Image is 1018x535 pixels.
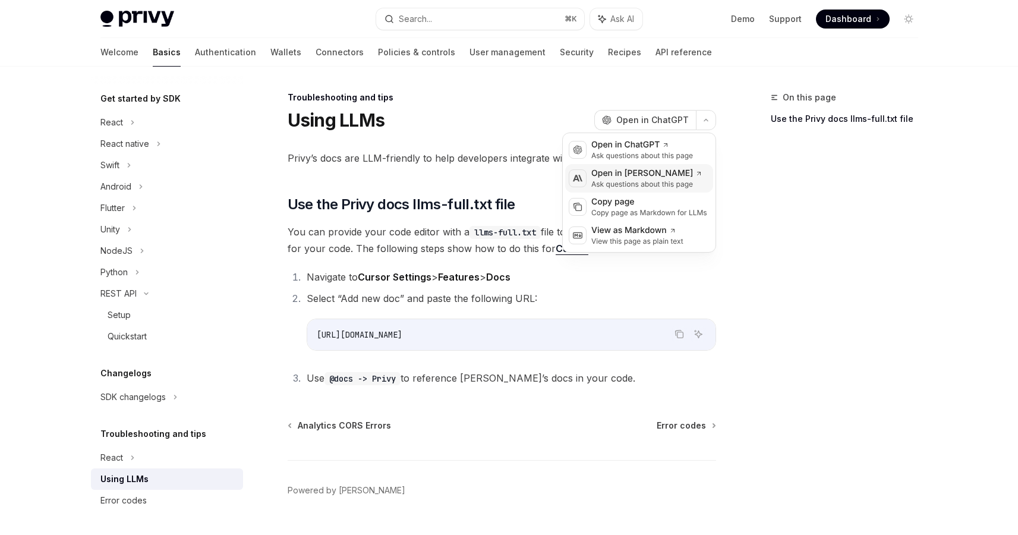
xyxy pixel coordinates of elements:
[816,10,890,29] a: Dashboard
[100,493,147,508] div: Error codes
[307,372,635,384] span: Use to reference [PERSON_NAME]’s docs in your code.
[591,237,683,246] div: View this page as plain text
[399,12,432,26] div: Search...
[100,92,181,106] h5: Get started by SDK
[100,222,120,237] div: Unity
[657,420,715,432] a: Error codes
[100,11,174,27] img: light logo
[825,13,871,25] span: Dashboard
[100,137,149,151] div: React native
[91,326,243,347] a: Quickstart
[565,14,577,24] span: ⌘ K
[108,308,131,322] div: Setup
[769,13,802,25] a: Support
[655,38,712,67] a: API reference
[307,292,537,304] span: Select “Add new doc” and paste the following URL:
[100,366,152,380] h5: Changelogs
[591,180,702,189] div: Ask questions about this page
[195,38,256,67] a: Authentication
[100,265,128,279] div: Python
[324,372,401,385] code: @docs -> Privy
[100,427,206,441] h5: Troubleshooting and tips
[153,38,181,67] a: Basics
[591,139,693,151] div: Open in ChatGPT
[358,271,431,283] strong: Cursor Settings
[289,420,391,432] a: Analytics CORS Errors
[731,13,755,25] a: Demo
[100,38,138,67] a: Welcome
[438,271,480,283] strong: Features
[469,226,541,239] code: llms-full.txt
[270,38,301,67] a: Wallets
[100,180,131,194] div: Android
[616,114,689,126] span: Open in ChatGPT
[657,420,706,432] span: Error codes
[91,468,243,490] a: Using LLMs
[307,271,510,283] span: Navigate to > >
[591,151,693,160] div: Ask questions about this page
[317,329,402,340] span: [URL][DOMAIN_NAME]
[108,329,147,344] div: Quickstart
[672,326,687,342] button: Copy the contents from the code block
[288,109,385,131] h1: Using LLMs
[378,38,455,67] a: Policies & controls
[100,472,149,486] div: Using LLMs
[100,451,123,465] div: React
[376,8,584,30] button: Search...⌘K
[486,271,510,283] strong: Docs
[556,243,588,255] a: Cursor
[288,484,405,496] a: Powered by [PERSON_NAME]
[591,225,683,237] div: View as Markdown
[591,196,707,208] div: Copy page
[91,304,243,326] a: Setup
[591,208,707,218] div: Copy page as Markdown for LLMs
[288,224,716,257] span: You can provide your code editor with a file to use Privy’s docs as a context for your code. The ...
[100,115,123,130] div: React
[560,38,594,67] a: Security
[91,490,243,511] a: Error codes
[288,195,515,214] span: Use the Privy docs llms-full.txt file
[783,90,836,105] span: On this page
[100,201,125,215] div: Flutter
[594,110,696,130] button: Open in ChatGPT
[100,390,166,404] div: SDK changelogs
[608,38,641,67] a: Recipes
[771,109,928,128] a: Use the Privy docs llms-full.txt file
[691,326,706,342] button: Ask AI
[316,38,364,67] a: Connectors
[591,168,702,180] div: Open in [PERSON_NAME]
[298,420,391,432] span: Analytics CORS Errors
[469,38,546,67] a: User management
[100,158,119,172] div: Swift
[288,92,716,103] div: Troubleshooting and tips
[590,8,642,30] button: Ask AI
[100,244,133,258] div: NodeJS
[100,287,137,301] div: REST API
[610,13,634,25] span: Ask AI
[899,10,918,29] button: Toggle dark mode
[288,150,716,166] span: Privy’s docs are LLM-friendly to help developers integrate with Privy faster.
